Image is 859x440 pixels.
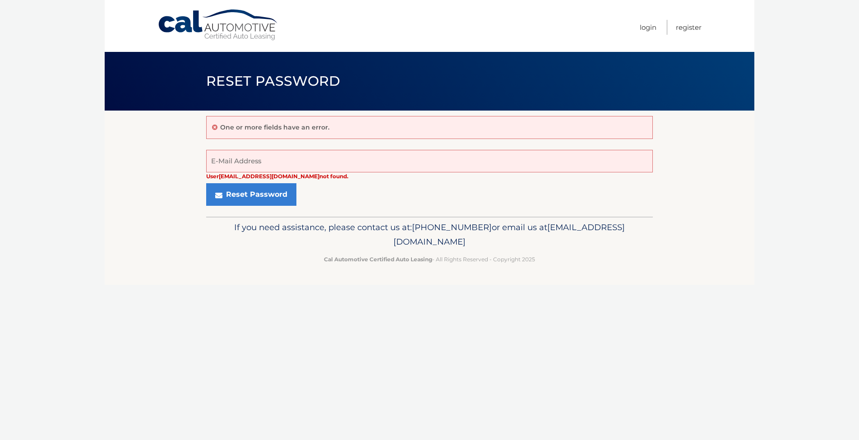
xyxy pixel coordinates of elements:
p: If you need assistance, please contact us at: or email us at [212,220,647,249]
button: Reset Password [206,183,296,206]
span: [EMAIL_ADDRESS][DOMAIN_NAME] [393,222,625,247]
a: Login [640,20,656,35]
strong: User [EMAIL_ADDRESS][DOMAIN_NAME] not found. [206,173,348,180]
a: Register [676,20,702,35]
strong: Cal Automotive Certified Auto Leasing [324,256,432,263]
input: E-Mail Address [206,150,653,172]
p: One or more fields have an error. [220,123,329,131]
span: [PHONE_NUMBER] [412,222,492,232]
span: Reset Password [206,73,340,89]
p: - All Rights Reserved - Copyright 2025 [212,255,647,264]
a: Cal Automotive [157,9,279,41]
